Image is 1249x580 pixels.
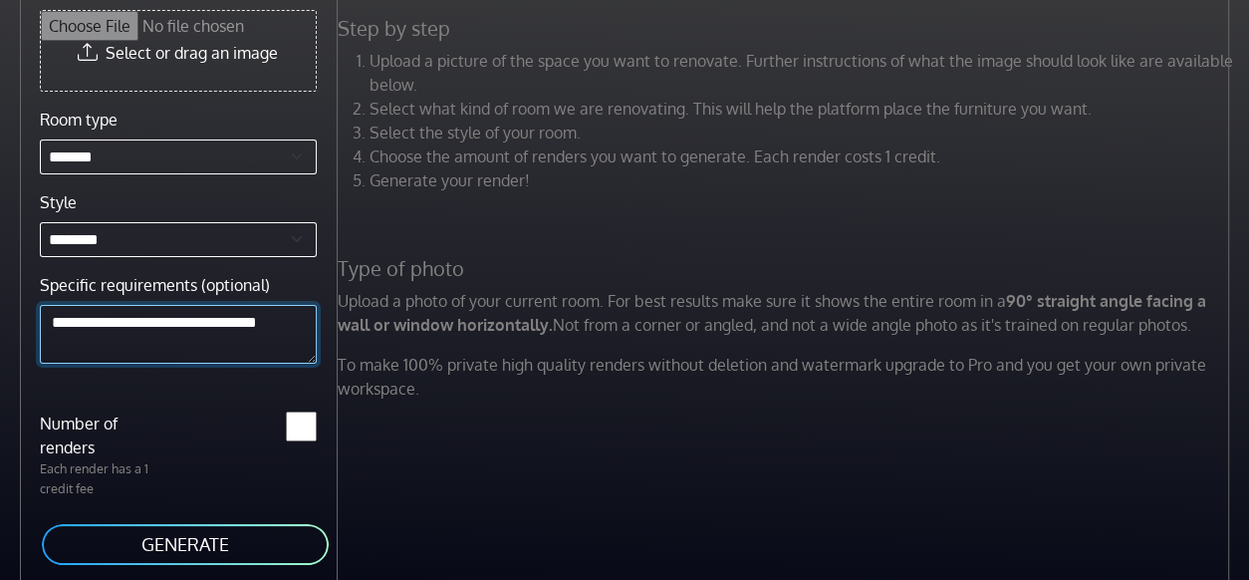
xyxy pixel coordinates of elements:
label: Room type [40,108,118,132]
li: Select the style of your room. [370,121,1234,145]
li: Upload a picture of the space you want to renovate. Further instructions of what the image should... [370,49,1234,97]
label: Number of renders [28,412,178,459]
h5: Type of photo [326,256,1246,281]
li: Select what kind of room we are renovating. This will help the platform place the furniture you w... [370,97,1234,121]
p: Each render has a 1 credit fee [28,459,178,497]
p: To make 100% private high quality renders without deletion and watermark upgrade to Pro and you g... [326,353,1246,401]
label: Specific requirements (optional) [40,273,270,297]
label: Style [40,190,77,214]
button: GENERATE [40,522,331,567]
h5: Step by step [326,16,1246,41]
li: Generate your render! [370,168,1234,192]
li: Choose the amount of renders you want to generate. Each render costs 1 credit. [370,145,1234,168]
p: Upload a photo of your current room. For best results make sure it shows the entire room in a Not... [326,289,1246,337]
